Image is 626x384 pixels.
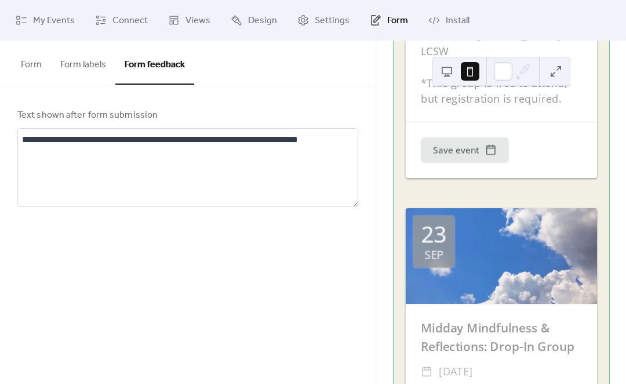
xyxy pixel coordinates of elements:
[424,249,443,260] div: Sep
[51,41,115,84] button: Form labels
[420,363,432,381] div: ​
[112,14,148,28] span: Connect
[420,5,478,36] a: Install
[361,5,417,36] a: Form
[159,5,219,36] a: Views
[421,223,446,246] div: 23
[387,14,408,28] span: Form
[185,14,210,28] span: Views
[115,41,194,85] button: Form feedback
[86,5,156,36] a: Connect
[17,108,356,122] div: Text shown after form submission
[12,41,51,84] button: Form
[222,5,286,36] a: Design
[439,363,473,381] span: [DATE]
[405,319,596,355] div: Midday Mindfulness & Reflections: Drop-In Group
[315,14,350,28] span: Settings
[446,14,469,28] span: Install
[289,5,358,36] a: Settings
[7,5,83,36] a: My Events
[33,14,75,28] span: My Events
[248,14,277,28] span: Design
[420,137,508,163] button: Save event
